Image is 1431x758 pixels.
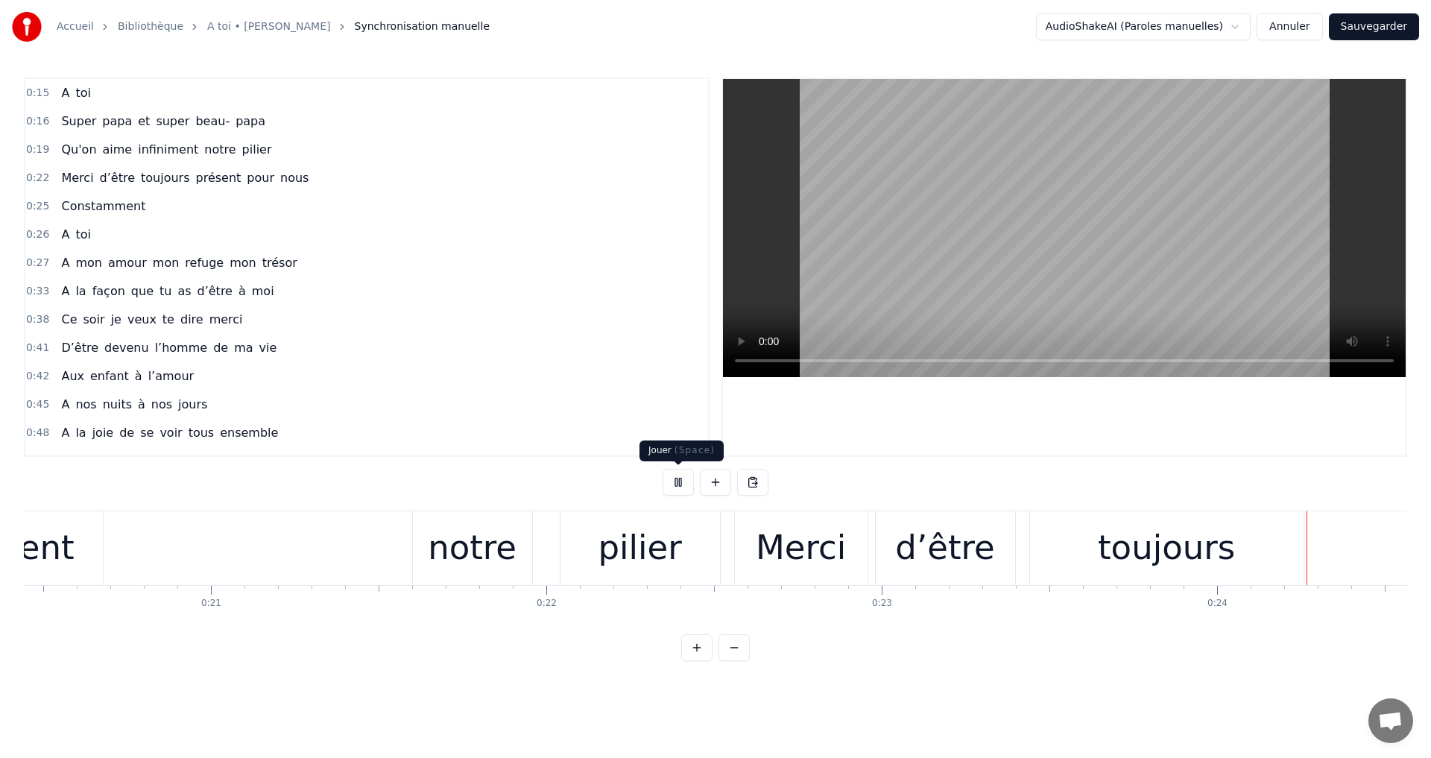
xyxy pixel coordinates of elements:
[1368,698,1413,743] a: Ouvrir le chat
[203,141,237,158] span: notre
[261,254,299,271] span: trésor
[91,424,116,441] span: joie
[154,339,209,356] span: l’homme
[234,113,267,130] span: papa
[57,19,490,34] nav: breadcrumb
[26,454,49,469] span: 0:50
[118,424,136,441] span: de
[26,312,49,327] span: 0:38
[895,522,994,573] div: d’être
[1257,13,1322,40] button: Annuler
[355,19,490,34] span: Synchronisation manuelle
[74,282,87,300] span: la
[60,311,78,328] span: Ce
[103,339,151,356] span: devenu
[107,254,148,271] span: amour
[179,311,205,328] span: dire
[57,19,94,34] a: Accueil
[26,397,49,412] span: 0:45
[154,113,191,130] span: super
[74,254,104,271] span: mon
[139,452,168,470] span: sont
[675,445,715,455] span: ( Space )
[139,169,192,186] span: toujours
[98,169,136,186] span: d’être
[91,282,127,300] span: façon
[195,169,243,186] span: présent
[158,282,173,300] span: tu
[237,282,247,300] span: à
[26,199,49,214] span: 0:25
[74,424,87,441] span: la
[60,84,71,101] span: A
[26,114,49,129] span: 0:16
[118,19,183,34] a: Bibliothèque
[161,311,176,328] span: te
[207,19,330,34] a: A toi • [PERSON_NAME]
[81,311,106,328] span: soir
[26,256,49,271] span: 0:27
[60,424,71,441] span: A
[150,396,174,413] span: nos
[12,12,42,42] img: youka
[228,254,258,271] span: mon
[60,141,98,158] span: Qu'on
[136,396,147,413] span: à
[151,254,181,271] span: mon
[60,254,71,271] span: A
[101,141,134,158] span: aime
[183,254,225,271] span: refuge
[26,171,49,186] span: 0:22
[208,311,244,328] span: merci
[1207,598,1228,610] div: 0:24
[101,396,133,413] span: nuits
[74,84,92,101] span: toi
[60,113,98,130] span: Super
[147,367,195,385] span: l’amour
[171,452,184,470] span: là
[196,282,234,300] span: d’être
[60,198,147,215] span: Constamment
[60,226,71,243] span: A
[872,598,892,610] div: 0:23
[187,424,216,441] span: tous
[26,227,49,242] span: 0:26
[60,339,100,356] span: D’être
[177,396,209,413] span: jours
[126,311,158,328] span: veux
[74,396,98,413] span: nos
[101,113,133,130] span: papa
[756,522,846,573] div: Merci
[91,452,109,470] span: 40
[26,426,49,440] span: 0:48
[130,282,155,300] span: que
[537,598,557,610] div: 0:22
[639,440,724,461] div: Jouer
[201,598,221,610] div: 0:21
[26,284,49,299] span: 0:33
[110,311,123,328] span: je
[245,169,276,186] span: pour
[1098,522,1235,573] div: toujours
[241,141,274,158] span: pilier
[250,282,276,300] span: moi
[176,282,192,300] span: as
[60,367,86,385] span: Aux
[258,339,279,356] span: vie
[158,424,183,441] span: voir
[136,113,151,130] span: et
[26,86,49,101] span: 0:15
[212,339,230,356] span: de
[60,396,71,413] span: A
[26,369,49,384] span: 0:42
[74,226,92,243] span: toi
[26,341,49,356] span: 0:41
[428,522,517,573] div: notre
[89,367,130,385] span: enfant
[136,141,200,158] span: infiniment
[598,522,681,573] div: pilier
[60,452,87,470] span: T’es
[279,169,310,186] span: nous
[60,282,71,300] span: A
[112,452,136,470] span: ans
